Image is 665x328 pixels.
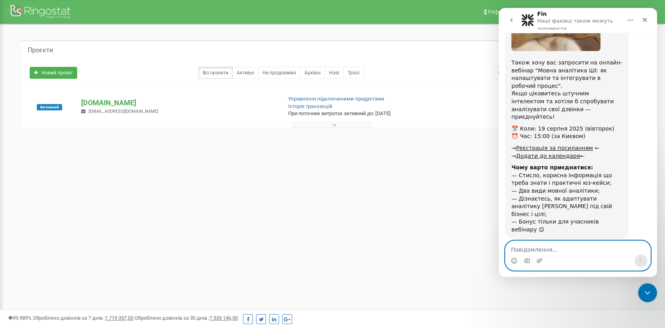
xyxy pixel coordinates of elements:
button: Завантажити вкладений файл [38,250,44,256]
a: Нові [325,67,344,79]
a: Всі проєкти [198,67,233,79]
iframe: Intercom live chat [638,283,657,302]
b: Чому варто приєднатися: [13,156,94,163]
span: [EMAIL_ADDRESS][DOMAIN_NAME] [89,109,158,114]
div: → ← [13,137,123,144]
span: 99,989% [8,315,32,321]
div: → ← [13,144,123,152]
button: Вибір емодзі [12,250,19,256]
a: Реєстрація за посиланням [17,137,94,143]
u: 1 719 357,00 [105,315,133,321]
div: Якщо цікавитесь штучним інтелектом та хотіли б спробувати аналізувати свої дзвінки — приєднуйтесь! [13,82,123,113]
textarea: Повідомлення... [7,233,152,246]
span: Реферальна програма [488,9,547,15]
button: Надіслати повідомлення… [136,246,148,259]
div: — Бонус тільки для учасників вебінару 😉 [13,210,123,226]
a: Не продовжені [258,67,300,79]
u: 7 339 146,00 [209,315,238,321]
input: Пошук [493,67,600,79]
span: Оброблено дзвінків за 30 днів : [135,315,238,321]
a: Новий проєкт [30,67,77,79]
p: При поточних витратах активний до: [DATE] [288,110,431,118]
a: Історія транзакцій [288,103,332,109]
div: — Стисло, корисна інформація що треба знати і практичні юз-кейси; [13,164,123,179]
a: Управління підключеними продуктами [288,96,384,102]
p: [DOMAIN_NAME] [81,98,275,108]
div: — Два види мовної аналітики; [13,179,123,187]
iframe: Intercom live chat [499,8,657,277]
span: Активний [37,104,62,110]
div: 📅 Коли: 19 серпня 2025 (вівторок) [13,117,123,125]
div: — Дізнаєтесь, як адаптувати аналітику [PERSON_NAME] під свій бізнес і цілі; [13,187,123,210]
span: Оброблено дзвінків за 7 днів : [33,315,133,321]
h5: Проєкти [28,47,53,54]
a: Тріал [343,67,364,79]
a: Активні [232,67,258,79]
button: вибір GIF-файлів [25,250,31,256]
a: Додати до календаря [17,145,81,151]
div: ⏰ Час: 15:00 (за Києвом) [13,125,123,133]
a: Архівні [300,67,325,79]
div: Також хочу вас запросити на онлайн-вебінар "Мовна аналітика ШІ: як налаштувати та інтегрувати в р... [13,51,123,82]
